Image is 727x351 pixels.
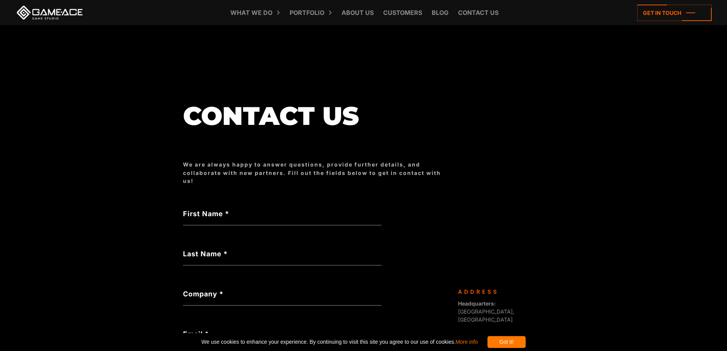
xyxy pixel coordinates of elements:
label: First Name * [183,209,382,219]
span: We use cookies to enhance your experience. By continuing to visit this site you agree to our use ... [201,336,478,348]
strong: Headquarters: [458,300,496,307]
a: Get in touch [637,5,712,21]
label: Email * [183,329,382,339]
span: [GEOGRAPHIC_DATA], [GEOGRAPHIC_DATA] [458,300,514,323]
div: Address [458,288,538,296]
label: Company * [183,289,382,299]
h1: Contact us [183,102,450,130]
a: More info [455,339,478,345]
div: Got it! [487,336,526,348]
strong: Representatives: [458,332,502,339]
label: Last Name * [183,249,382,259]
div: We are always happy to answer questions, provide further details, and collaborate with new partne... [183,160,450,185]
